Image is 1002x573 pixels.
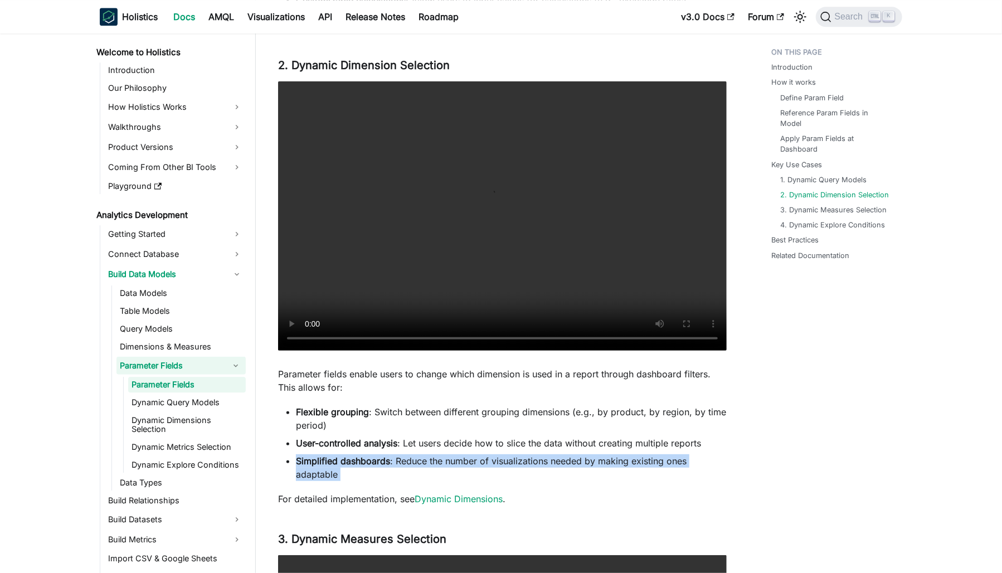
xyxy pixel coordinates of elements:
[105,551,246,566] a: Import CSV & Google Sheets
[780,93,844,103] a: Define Param Field
[105,531,246,548] a: Build Metrics
[339,8,412,26] a: Release Notes
[296,438,397,449] strong: User-controlled analysis
[105,511,246,528] a: Build Datasets
[780,133,891,154] a: Apply Param Fields at Dashboard
[771,250,849,261] a: Related Documentation
[780,190,889,200] a: 2. Dynamic Dimension Selection
[771,159,822,170] a: Key Use Cases
[741,8,791,26] a: Forum
[128,377,246,392] a: Parameter Fields
[278,532,727,546] h3: 3. Dynamic Measures Selection
[415,493,503,504] a: Dynamic Dimensions
[771,77,816,88] a: How it works
[105,138,246,156] a: Product Versions
[116,321,246,337] a: Query Models
[116,475,246,491] a: Data Types
[780,220,885,230] a: 4. Dynamic Explore Conditions
[278,59,727,72] h3: 2. Dynamic Dimension Selection
[412,8,465,26] a: Roadmap
[278,81,727,351] video: Your browser does not support embedding video, but you can .
[93,45,246,60] a: Welcome to Holistics
[105,62,246,78] a: Introduction
[116,303,246,319] a: Table Models
[93,207,246,223] a: Analytics Development
[116,357,226,375] a: Parameter Fields
[780,205,887,215] a: 3. Dynamic Measures Selection
[202,8,241,26] a: AMQL
[278,367,727,394] p: Parameter fields enable users to change which dimension is used in a report through dashboard fil...
[105,98,246,116] a: How Holistics Works
[278,492,727,506] p: For detailed implementation, see .
[791,8,809,26] button: Switch between dark and light mode (currently light mode)
[116,339,246,355] a: Dimensions & Measures
[780,108,891,129] a: Reference Param Fields in Model
[105,225,246,243] a: Getting Started
[100,8,118,26] img: Holistics
[241,8,312,26] a: Visualizations
[105,80,246,96] a: Our Philosophy
[105,178,246,194] a: Playground
[226,357,246,375] button: Collapse sidebar category 'Parameter Fields'
[105,245,246,263] a: Connect Database
[116,285,246,301] a: Data Models
[105,265,246,283] a: Build Data Models
[816,7,902,27] button: Search (Ctrl+K)
[105,118,246,136] a: Walkthroughs
[100,8,158,26] a: HolisticsHolistics
[122,10,158,23] b: Holistics
[780,174,867,185] a: 1. Dynamic Query Models
[831,12,870,22] span: Search
[312,8,339,26] a: API
[296,406,369,417] strong: Flexible grouping
[296,436,727,450] li: : Let users decide how to slice the data without creating multiple reports
[128,412,246,437] a: Dynamic Dimensions Selection
[296,455,390,467] strong: Simplified dashboards
[128,395,246,410] a: Dynamic Query Models
[167,8,202,26] a: Docs
[128,457,246,473] a: Dynamic Explore Conditions
[674,8,741,26] a: v3.0 Docs
[105,158,246,176] a: Coming From Other BI Tools
[883,11,894,21] kbd: K
[105,493,246,508] a: Build Relationships
[128,439,246,455] a: Dynamic Metrics Selection
[296,454,727,481] li: : Reduce the number of visualizations needed by making existing ones adaptable
[771,62,813,72] a: Introduction
[296,405,727,432] li: : Switch between different grouping dimensions (e.g., by product, by region, by time period)
[771,235,819,245] a: Best Practices
[89,33,256,573] nav: Docs sidebar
